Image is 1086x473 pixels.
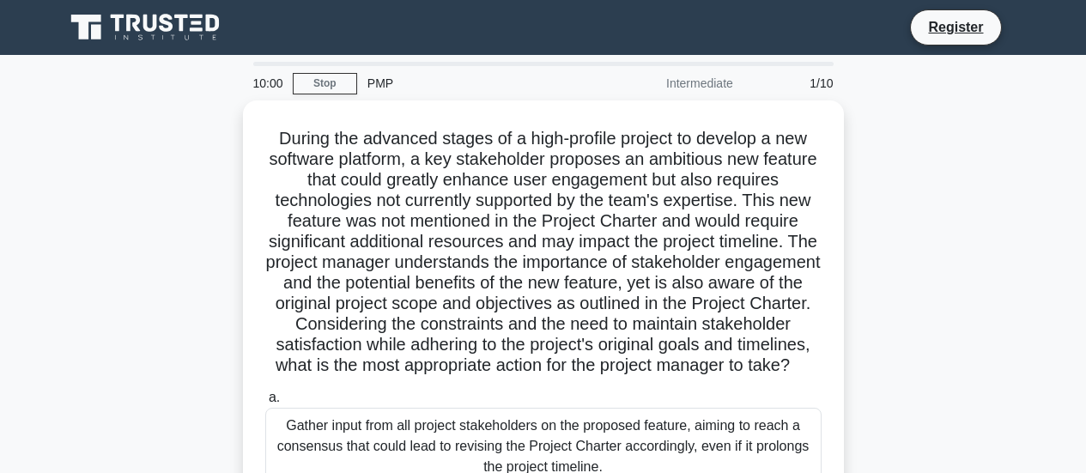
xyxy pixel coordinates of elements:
[269,390,280,404] span: a.
[593,66,743,100] div: Intermediate
[243,66,293,100] div: 10:00
[918,16,993,38] a: Register
[357,66,593,100] div: PMP
[264,128,823,377] h5: During the advanced stages of a high-profile project to develop a new software platform, a key st...
[293,73,357,94] a: Stop
[743,66,844,100] div: 1/10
